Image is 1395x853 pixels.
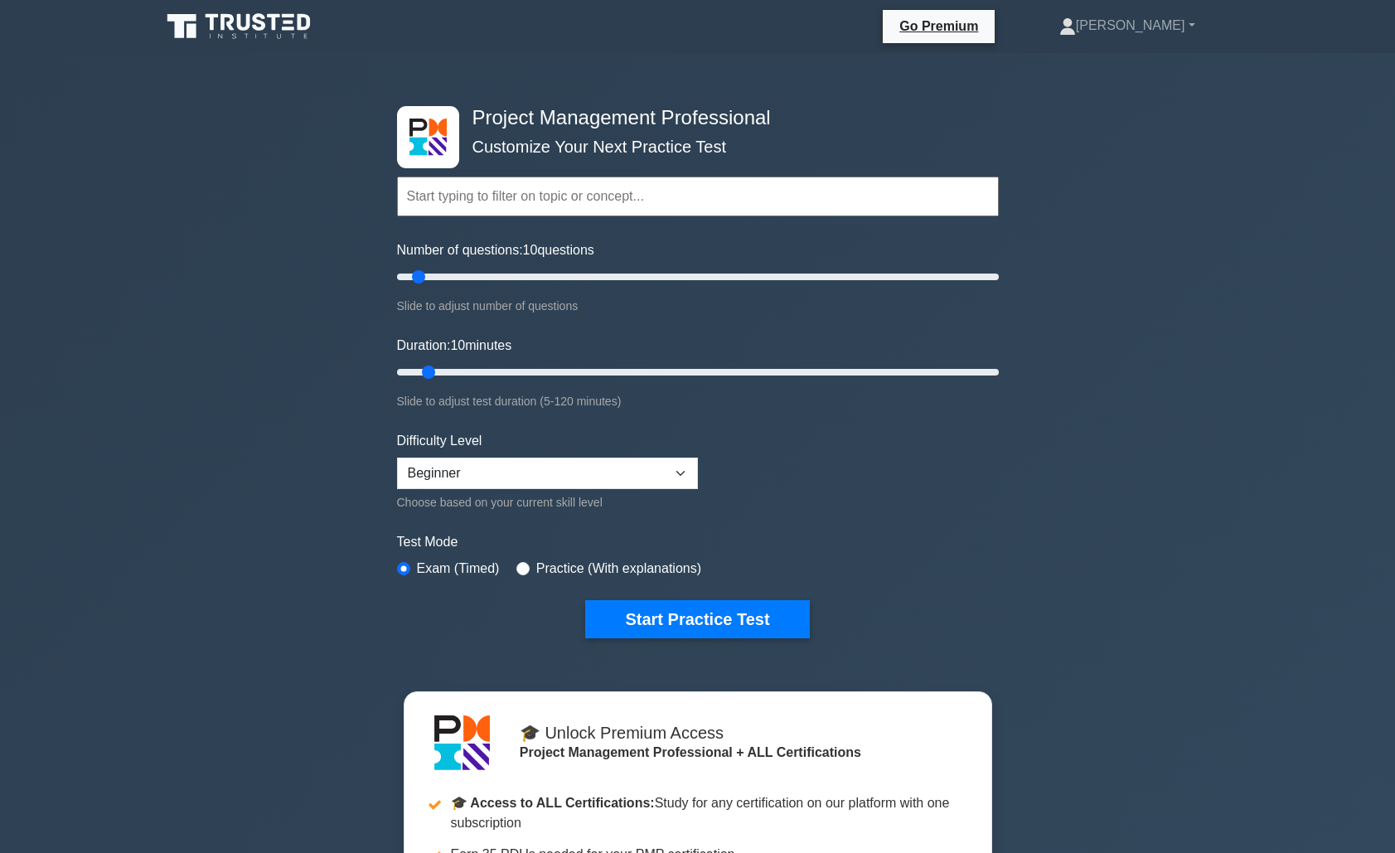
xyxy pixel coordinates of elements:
label: Exam (Timed) [417,559,500,579]
label: Difficulty Level [397,431,482,451]
label: Practice (With explanations) [536,559,701,579]
button: Start Practice Test [585,600,809,638]
a: [PERSON_NAME] [1020,9,1235,42]
a: Go Premium [889,16,988,36]
h4: Project Management Professional [466,106,918,130]
div: Slide to adjust number of questions [397,296,999,316]
div: Slide to adjust test duration (5-120 minutes) [397,391,999,411]
input: Start typing to filter on topic or concept... [397,177,999,216]
label: Test Mode [397,532,999,552]
label: Number of questions: questions [397,240,594,260]
label: Duration: minutes [397,336,512,356]
span: 10 [523,243,538,257]
div: Choose based on your current skill level [397,492,698,512]
span: 10 [450,338,465,352]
